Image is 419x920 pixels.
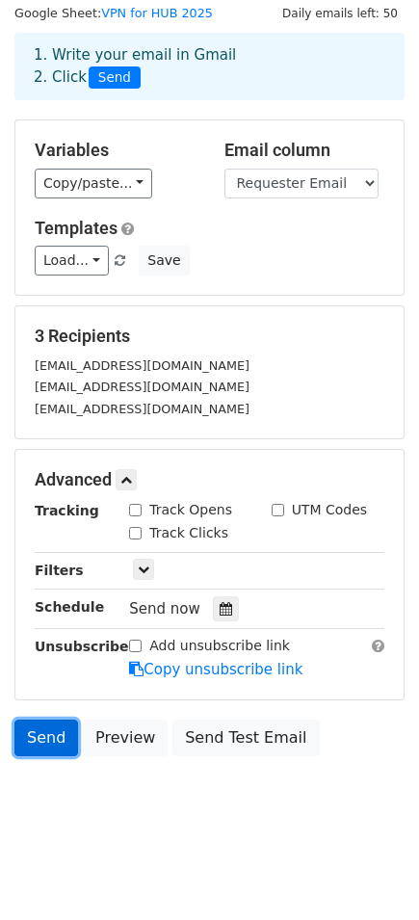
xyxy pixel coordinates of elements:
[35,469,384,490] h5: Advanced
[139,246,189,276] button: Save
[19,44,400,89] div: 1. Write your email in Gmail 2. Click
[35,402,249,416] small: [EMAIL_ADDRESS][DOMAIN_NAME]
[35,326,384,347] h5: 3 Recipients
[323,828,419,920] div: วิดเจ็ตการแชท
[35,358,249,373] small: [EMAIL_ADDRESS][DOMAIN_NAME]
[292,500,367,520] label: UTM Codes
[172,720,319,756] a: Send Test Email
[149,500,232,520] label: Track Opens
[35,169,152,198] a: Copy/paste...
[224,140,385,161] h5: Email column
[129,661,302,678] a: Copy unsubscribe link
[35,218,118,238] a: Templates
[129,600,200,618] span: Send now
[35,140,196,161] h5: Variables
[35,503,99,518] strong: Tracking
[35,246,109,276] a: Load...
[14,6,213,20] small: Google Sheet:
[275,3,405,24] span: Daily emails left: 50
[101,6,213,20] a: VPN for HUB 2025
[35,599,104,615] strong: Schedule
[35,563,84,578] strong: Filters
[275,6,405,20] a: Daily emails left: 50
[149,523,228,543] label: Track Clicks
[35,380,249,394] small: [EMAIL_ADDRESS][DOMAIN_NAME]
[323,828,419,920] iframe: Chat Widget
[35,639,129,654] strong: Unsubscribe
[149,636,290,656] label: Add unsubscribe link
[14,720,78,756] a: Send
[89,66,141,90] span: Send
[83,720,168,756] a: Preview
